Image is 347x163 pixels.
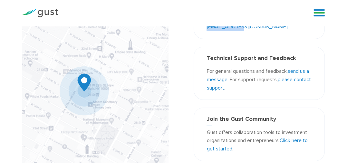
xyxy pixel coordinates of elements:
[207,128,312,153] p: Gust offers collaboration tools to investment organizations and entrepreneurs. .
[22,9,58,17] img: Gust Logo
[207,55,312,64] h3: Technical Support and Feedback
[207,116,312,125] h3: Join the Gust Community
[207,67,312,92] p: For general questions and feedback, . For support requests, .
[207,68,309,82] a: send us a message
[207,24,287,30] a: [EMAIL_ADDRESS][DOMAIN_NAME]
[207,76,311,91] a: please contact support
[207,137,307,152] a: Click here to get started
